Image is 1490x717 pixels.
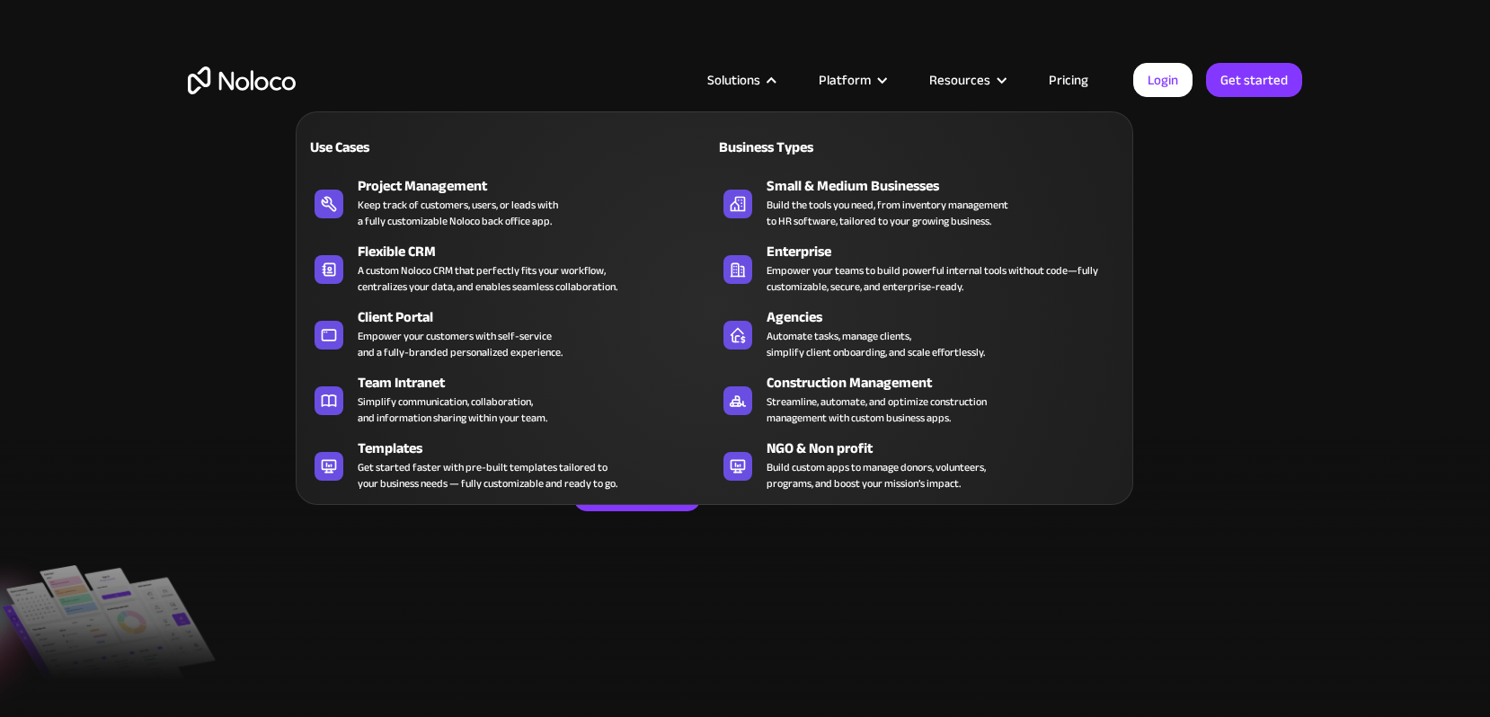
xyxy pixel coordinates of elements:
a: Project ManagementKeep track of customers, users, or leads witha fully customizable Noloco back o... [306,172,714,233]
a: Business Types [714,126,1123,167]
div: Templates [358,438,723,459]
div: Resources [929,68,990,92]
div: Client Portal [358,306,723,328]
div: Get started faster with pre-built templates tailored to your business needs — fully customizable ... [358,459,617,491]
a: Use Cases [306,126,714,167]
a: Small & Medium BusinessesBuild the tools you need, from inventory managementto HR software, tailo... [714,172,1123,233]
div: Platform [796,68,907,92]
a: Get started [1206,63,1302,97]
a: Flexible CRMA custom Noloco CRM that perfectly fits your workflow,centralizes your data, and enab... [306,237,714,298]
div: Empower your teams to build powerful internal tools without code—fully customizable, secure, and ... [767,262,1114,295]
div: Project Management [358,175,723,197]
div: Enterprise [767,241,1131,262]
a: Pricing [1026,68,1111,92]
h2: Business Apps for Teams [188,185,1302,329]
a: AgenciesAutomate tasks, manage clients,simplify client onboarding, and scale effortlessly. [714,303,1123,364]
a: EnterpriseEmpower your teams to build powerful internal tools without code—fully customizable, se... [714,237,1123,298]
div: Simplify communication, collaboration, and information sharing within your team. [358,394,547,426]
div: NGO & Non profit [767,438,1131,459]
a: NGO & Non profitBuild custom apps to manage donors, volunteers,programs, and boost your mission’s... [714,434,1123,495]
div: Automate tasks, manage clients, simplify client onboarding, and scale effortlessly. [767,328,985,360]
div: Team Intranet [358,372,723,394]
div: A custom Noloco CRM that perfectly fits your workflow, centralizes your data, and enables seamles... [358,262,617,295]
div: Use Cases [306,137,502,158]
div: Small & Medium Businesses [767,175,1131,197]
div: Resources [907,68,1026,92]
div: Build custom apps to manage donors, volunteers, programs, and boost your mission’s impact. [767,459,986,491]
nav: Solutions [296,86,1133,505]
div: Agencies [767,306,1131,328]
div: Solutions [707,68,760,92]
div: Solutions [685,68,796,92]
a: TemplatesGet started faster with pre-built templates tailored toyour business needs — fully custo... [306,434,714,495]
div: Build the tools you need, from inventory management to HR software, tailored to your growing busi... [767,197,1008,229]
div: Keep track of customers, users, or leads with a fully customizable Noloco back office app. [358,197,558,229]
a: Client PortalEmpower your customers with self-serviceand a fully-branded personalized experience. [306,303,714,364]
div: Construction Management [767,372,1131,394]
div: Business Types [714,137,911,158]
div: Flexible CRM [358,241,723,262]
div: Platform [819,68,871,92]
a: Construction ManagementStreamline, automate, and optimize constructionmanagement with custom busi... [714,368,1123,429]
a: Team IntranetSimplify communication, collaboration,and information sharing within your team. [306,368,714,429]
a: home [188,66,296,94]
div: Streamline, automate, and optimize construction management with custom business apps. [767,394,987,426]
div: Empower your customers with self-service and a fully-branded personalized experience. [358,328,563,360]
a: Login [1133,63,1193,97]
